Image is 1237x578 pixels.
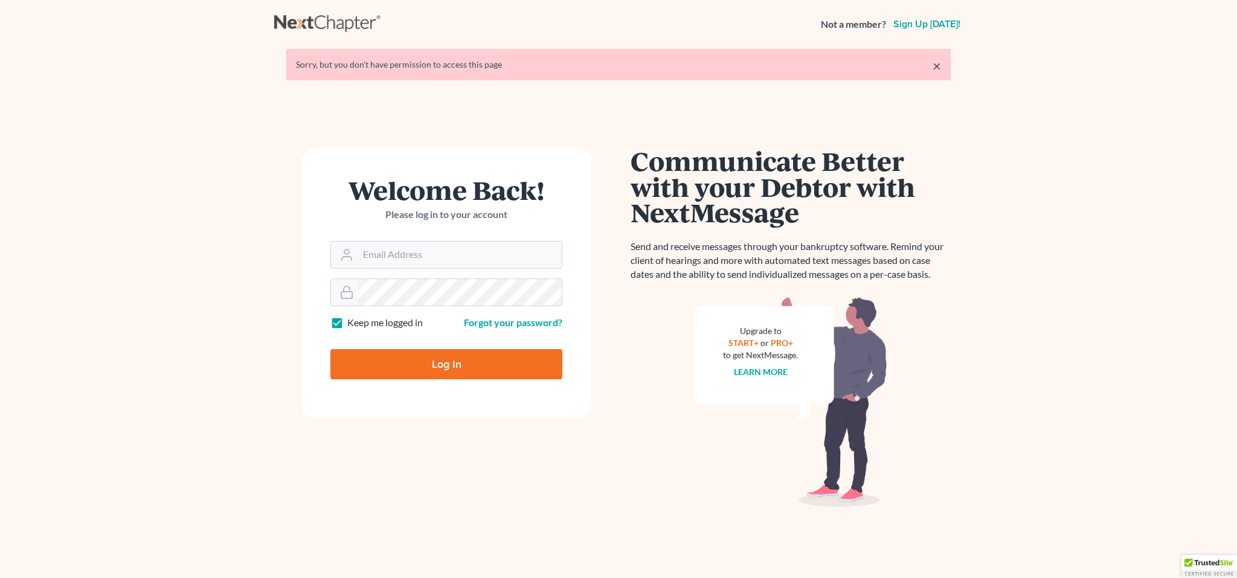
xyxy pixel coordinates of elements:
[933,59,941,73] a: ×
[631,148,951,225] h1: Communicate Better with your Debtor with NextMessage
[358,242,562,268] input: Email Address
[734,367,788,377] a: Learn more
[330,208,562,222] p: Please log in to your account
[771,338,793,348] a: PRO+
[330,349,562,379] input: Log In
[760,338,769,348] span: or
[891,19,963,29] a: Sign up [DATE]!
[723,349,798,361] div: to get NextMessage.
[1181,555,1237,578] div: TrustedSite Certified
[347,316,423,330] label: Keep me logged in
[296,59,941,71] div: Sorry, but you don't have permission to access this page
[694,296,887,507] img: nextmessage_bg-59042aed3d76b12b5cd301f8e5b87938c9018125f34e5fa2b7a6b67550977c72.svg
[464,316,562,328] a: Forgot your password?
[631,240,951,281] p: Send and receive messages through your bankruptcy software. Remind your client of hearings and mo...
[821,18,886,31] strong: Not a member?
[728,338,759,348] a: START+
[723,325,798,337] div: Upgrade to
[330,177,562,203] h1: Welcome Back!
